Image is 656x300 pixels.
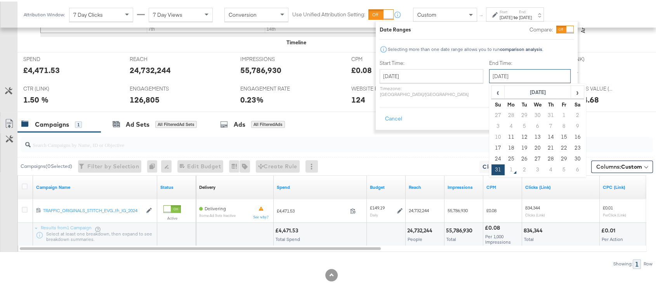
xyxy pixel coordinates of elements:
[525,211,545,216] sub: Clicks (Link)
[531,108,544,119] td: 30
[351,92,365,104] div: 124
[491,152,505,163] td: 24
[199,183,215,189] div: Delivery
[351,63,372,74] div: £0.08
[529,24,553,32] label: Compare:
[387,45,543,51] div: Selecting more than one date range allows you to run .
[485,223,502,230] div: £0.08
[531,141,544,152] td: 20
[126,119,149,127] div: Ad Sets
[479,159,530,171] button: Clear All Filters
[603,211,626,216] sub: Per Click (Link)
[23,84,82,91] span: CTR (LINK)
[163,214,181,219] label: Active
[409,183,441,189] a: The number of people your ad was served to.
[491,163,505,174] td: 31
[505,130,518,141] td: 11
[531,119,544,130] td: 6
[571,163,584,174] td: 6
[370,211,378,216] sub: Daily
[31,133,595,148] input: Search Campaigns by Name, ID or Objective
[505,163,518,174] td: 1
[505,84,571,98] th: [DATE]
[370,203,385,209] div: £149.19
[557,163,571,174] td: 5
[621,162,642,169] span: Custom
[491,98,505,108] th: Su
[35,119,69,127] div: Campaigns
[571,98,584,108] th: Sa
[351,84,410,91] span: WEBSITE PURCHASES
[519,8,532,13] label: End:
[380,110,408,124] button: Cancel
[240,84,298,91] span: ENGAGEMENT RATE
[500,8,512,13] label: Start:
[446,235,456,241] span: Total
[524,235,534,241] span: Total
[491,130,505,141] td: 10
[518,130,531,141] td: 12
[36,183,154,189] a: Your campaign name.
[130,63,171,74] div: 24,732,244
[633,258,641,267] div: 1
[557,152,571,163] td: 29
[277,183,364,189] a: The total amount spent to date.
[544,141,557,152] td: 21
[485,232,511,243] span: Per 1,000 Impressions
[500,45,542,51] strong: comparison analysis
[531,163,544,174] td: 3
[519,13,532,19] div: [DATE]
[21,161,72,168] div: Campaigns ( 0 Selected)
[486,183,519,189] a: The average cost you've paid to have 1,000 impressions of your ad.
[240,54,298,61] span: IMPRESSIONS
[518,119,531,130] td: 5
[478,13,485,16] span: ↑
[544,108,557,119] td: 31
[491,108,505,119] td: 27
[505,141,518,152] td: 18
[234,119,245,127] div: Ads
[571,108,584,119] td: 2
[524,225,545,233] div: 834,344
[23,54,82,61] span: SPEND
[240,92,264,104] div: 0.23%
[557,130,571,141] td: 15
[380,58,483,65] label: Start Time:
[205,204,226,210] span: Delivering
[251,119,285,126] div: All Filtered Ads
[505,119,518,130] td: 4
[486,206,496,212] span: £0.08
[518,152,531,163] td: 26
[240,63,281,74] div: 55,786,930
[492,85,504,96] span: ‹
[489,58,574,65] label: End Time:
[351,54,410,61] span: CPM
[525,203,540,209] span: 834,344
[417,10,436,17] span: Custom
[491,141,505,152] td: 17
[518,163,531,174] td: 2
[505,98,518,108] th: Mo
[408,235,422,241] span: People
[571,85,583,96] span: ›
[557,108,571,119] td: 1
[571,141,584,152] td: 23
[153,10,182,17] span: 7 Day Views
[571,119,584,130] td: 9
[557,98,571,108] th: Fr
[544,130,557,141] td: 14
[229,10,257,17] span: Conversion
[557,141,571,152] td: 22
[380,84,483,96] p: Timezone: [GEOGRAPHIC_DATA]/[GEOGRAPHIC_DATA]
[482,160,527,170] span: Clear All Filters
[512,13,519,19] strong: to
[571,152,584,163] td: 30
[448,206,468,212] span: 55,786,930
[505,108,518,119] td: 28
[23,63,60,74] div: £4,471.53
[155,119,197,126] div: All Filtered Ad Sets
[518,98,531,108] th: Tu
[409,206,429,212] span: 24,732,244
[286,37,306,45] div: Timeline
[491,119,505,130] td: 3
